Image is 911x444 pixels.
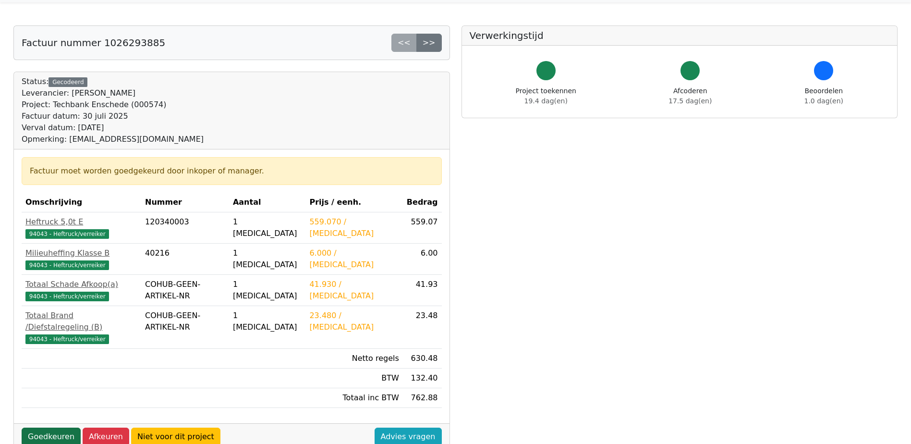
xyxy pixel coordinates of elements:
[25,216,137,228] div: Heftruck 5,0t E
[233,247,302,271] div: 1 [MEDICAL_DATA]
[25,334,109,344] span: 94043 - Heftruck/verreiker
[229,193,306,212] th: Aantal
[305,388,402,408] td: Totaal inc BTW
[141,306,229,349] td: COHUB-GEEN-ARTIKEL-NR
[25,279,137,302] a: Totaal Schade Afkoop(a)94043 - Heftruck/verreiker
[804,97,843,105] span: 1.0 dag(en)
[804,86,843,106] div: Beoordelen
[22,76,204,145] div: Status:
[305,369,402,388] td: BTW
[416,34,442,52] a: >>
[25,292,109,301] span: 94043 - Heftruck/verreiker
[141,244,229,275] td: 40216
[470,30,890,41] h5: Verwerkingstijd
[22,37,165,49] h5: Factuur nummer 1026293885
[22,111,204,122] div: Factuur datum: 30 juli 2025
[305,349,402,369] td: Netto regels
[22,99,204,111] div: Project: Techbank Enschede (000574)
[25,216,137,239] a: Heftruck 5,0t E94043 - Heftruck/verreiker
[668,97,712,105] span: 17.5 dag(en)
[141,193,229,212] th: Nummer
[668,86,712,106] div: Afcoderen
[309,247,399,271] div: 6.000 / [MEDICAL_DATA]
[141,275,229,306] td: COHUB-GEEN-ARTIKEL-NR
[233,279,302,302] div: 1 [MEDICAL_DATA]
[516,86,576,106] div: Project toekennen
[22,134,204,145] div: Opmerking: [EMAIL_ADDRESS][DOMAIN_NAME]
[25,279,137,290] div: Totaal Schade Afkoop(a)
[22,193,141,212] th: Omschrijving
[25,247,137,271] a: Milieuheffing Klasse B94043 - Heftruck/verreiker
[403,212,442,244] td: 559.07
[309,310,399,333] div: 23.480 / [MEDICAL_DATA]
[305,193,402,212] th: Prijs / eenh.
[403,275,442,306] td: 41.93
[309,279,399,302] div: 41.930 / [MEDICAL_DATA]
[403,369,442,388] td: 132.40
[25,310,137,333] div: Totaal Brand /Diefstalregeling (B)
[141,212,229,244] td: 120340003
[403,244,442,275] td: 6.00
[524,97,568,105] span: 19.4 dag(en)
[25,247,137,259] div: Milieuheffing Klasse B
[22,122,204,134] div: Verval datum: [DATE]
[309,216,399,239] div: 559.070 / [MEDICAL_DATA]
[403,349,442,369] td: 630.48
[30,165,434,177] div: Factuur moet worden goedgekeurd door inkoper of manager.
[25,310,137,345] a: Totaal Brand /Diefstalregeling (B)94043 - Heftruck/verreiker
[25,260,109,270] span: 94043 - Heftruck/verreiker
[403,306,442,349] td: 23.48
[403,388,442,408] td: 762.88
[25,229,109,239] span: 94043 - Heftruck/verreiker
[233,216,302,239] div: 1 [MEDICAL_DATA]
[403,193,442,212] th: Bedrag
[49,77,87,87] div: Gecodeerd
[233,310,302,333] div: 1 [MEDICAL_DATA]
[22,87,204,99] div: Leverancier: [PERSON_NAME]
